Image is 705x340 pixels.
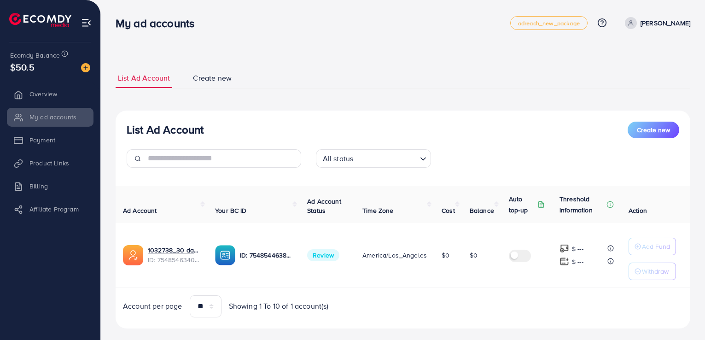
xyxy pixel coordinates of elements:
[510,16,588,30] a: adreach_new_package
[641,18,690,29] p: [PERSON_NAME]
[362,206,393,215] span: Time Zone
[148,246,200,264] div: <span class='underline'>1032738_30 day discipline_1757533139716</span></br>7548546340956078098
[362,251,427,260] span: America/Los_Angeles
[642,241,670,252] p: Add Fund
[470,251,478,260] span: $0
[148,246,200,255] a: 1032738_30 day discipline_1757533139716
[637,125,670,135] span: Create new
[123,301,182,311] span: Account per page
[356,150,416,165] input: Search for option
[148,255,200,264] span: ID: 7548546340956078098
[629,206,647,215] span: Action
[628,122,679,138] button: Create new
[307,197,341,215] span: Ad Account Status
[442,206,455,215] span: Cost
[509,193,536,216] p: Auto top-up
[81,63,90,72] img: image
[127,123,204,136] h3: List Ad Account
[240,250,292,261] p: ID: 7548544638498078737
[116,17,202,30] h3: My ad accounts
[307,249,339,261] span: Review
[123,206,157,215] span: Ad Account
[442,251,449,260] span: $0
[321,152,355,165] span: All status
[621,17,690,29] a: [PERSON_NAME]
[559,244,569,253] img: top-up amount
[572,243,583,254] p: $ ---
[215,206,247,215] span: Your BC ID
[215,245,235,265] img: ic-ba-acc.ded83a64.svg
[559,257,569,266] img: top-up amount
[470,206,494,215] span: Balance
[10,51,60,60] span: Ecomdy Balance
[572,256,583,267] p: $ ---
[193,73,232,83] span: Create new
[10,60,35,74] span: $50.5
[9,13,71,27] img: logo
[642,266,669,277] p: Withdraw
[316,149,431,168] div: Search for option
[629,238,676,255] button: Add Fund
[629,263,676,280] button: Withdraw
[518,20,580,26] span: adreach_new_package
[229,301,329,311] span: Showing 1 To 10 of 1 account(s)
[559,193,605,216] p: Threshold information
[123,245,143,265] img: ic-ads-acc.e4c84228.svg
[118,73,170,83] span: List Ad Account
[81,18,92,28] img: menu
